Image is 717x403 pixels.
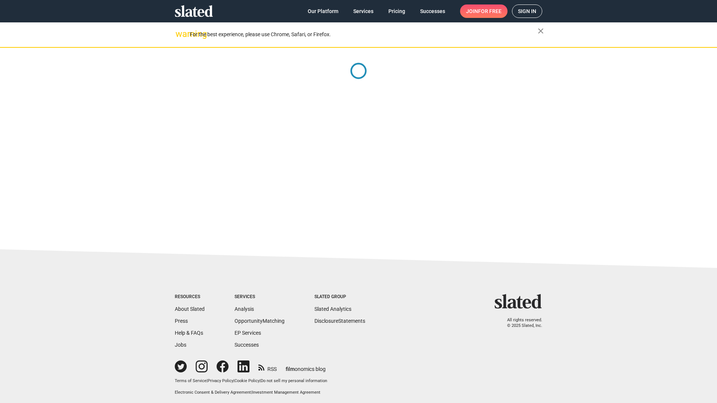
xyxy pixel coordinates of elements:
[233,378,235,383] span: |
[235,378,260,383] a: Cookie Policy
[420,4,445,18] span: Successes
[175,330,203,336] a: Help & FAQs
[308,4,338,18] span: Our Platform
[258,361,277,373] a: RSS
[499,318,542,328] p: All rights reserved. © 2025 Slated, Inc.
[207,378,208,383] span: |
[414,4,451,18] a: Successes
[314,318,365,324] a: DisclosureStatements
[388,4,405,18] span: Pricing
[314,306,351,312] a: Slated Analytics
[251,390,252,395] span: |
[252,390,320,395] a: Investment Management Agreement
[353,4,373,18] span: Services
[235,318,285,324] a: OpportunityMatching
[176,29,184,38] mat-icon: warning
[460,4,508,18] a: Joinfor free
[235,306,254,312] a: Analysis
[235,294,285,300] div: Services
[518,5,536,18] span: Sign in
[175,306,205,312] a: About Slated
[235,342,259,348] a: Successes
[175,390,251,395] a: Electronic Consent & Delivery Agreement
[536,26,545,35] mat-icon: close
[175,318,188,324] a: Press
[175,378,207,383] a: Terms of Service
[175,294,205,300] div: Resources
[478,4,502,18] span: for free
[235,330,261,336] a: EP Services
[208,378,233,383] a: Privacy Policy
[286,360,326,373] a: filmonomics blog
[347,4,379,18] a: Services
[382,4,411,18] a: Pricing
[190,29,538,40] div: For the best experience, please use Chrome, Safari, or Firefox.
[512,4,542,18] a: Sign in
[466,4,502,18] span: Join
[175,342,186,348] a: Jobs
[314,294,365,300] div: Slated Group
[286,366,295,372] span: film
[261,378,327,384] button: Do not sell my personal information
[260,378,261,383] span: |
[302,4,344,18] a: Our Platform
